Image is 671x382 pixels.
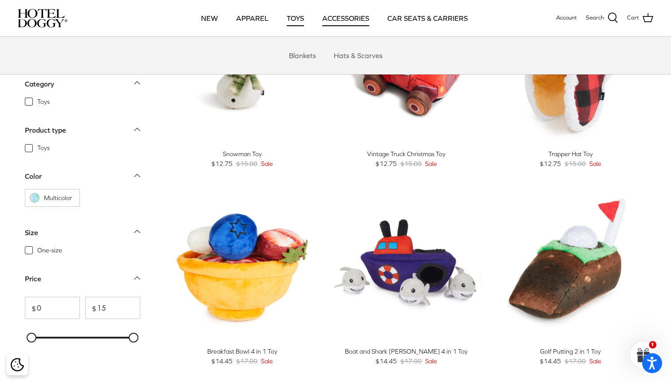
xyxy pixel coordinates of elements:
span: $15.00 [564,159,586,169]
div: Boat and Shark [PERSON_NAME] 4 in 1 Toy [331,347,482,356]
a: Account [556,13,577,23]
a: Snowman Toy $12.75 $15.00 Sale [167,149,318,169]
a: Breakfast Bowl 4 in 1 Toy $14.45 $17.00 Sale [167,347,318,366]
a: Blankets [281,42,324,69]
div: Price [25,273,41,284]
span: $ [25,304,36,311]
input: To [85,297,140,319]
a: NEW [193,3,226,33]
span: Toys [37,97,50,106]
a: Category [25,77,140,97]
span: Sale [261,159,273,169]
a: Breakfast Bowl 4 in 1 Toy [167,191,318,342]
span: Sale [425,159,437,169]
a: Search [586,12,618,24]
div: Golf Putting 2 in 1 Toy [495,347,646,356]
a: Hats & Scarves [326,42,391,69]
span: $12.75 [540,159,561,169]
span: Account [556,14,577,21]
span: $14.45 [540,356,561,366]
a: Size [25,225,140,245]
div: Category [25,78,54,90]
span: $17.00 [564,356,586,366]
div: Snowman Toy [167,149,318,159]
a: Golf Putting 2 in 1 Toy $14.45 $17.00 Sale [495,347,646,366]
a: Product type [25,123,140,143]
div: Product type [25,124,66,136]
span: Cart [627,13,639,23]
span: $17.00 [400,356,422,366]
img: Cookie policy [11,358,24,371]
img: hoteldoggycom [18,9,67,28]
div: Cookie policy [7,354,28,375]
a: CAR SEATS & CARRIERS [379,3,476,33]
span: Sale [589,159,601,169]
span: 15% off [500,196,531,209]
span: $12.75 [375,159,397,169]
a: APPAREL [228,3,276,33]
a: TOYS [279,3,312,33]
div: Trapper Hat Toy [495,149,646,159]
a: Vintage Truck Christmas Toy $12.75 $15.00 Sale [331,149,482,169]
span: $14.45 [211,356,233,366]
span: One-size [37,246,62,255]
span: $ [86,304,96,311]
span: $15.00 [400,159,422,169]
a: Cart [627,12,653,24]
a: Color [25,169,140,189]
div: Vintage Truck Christmas Toy [331,149,482,159]
a: Boat and Shark Burrow 4 in 1 Toy [331,191,482,342]
div: Primary navigation [132,3,537,33]
a: ACCESSORIES [314,3,377,33]
span: Sale [589,356,601,366]
div: Color [25,171,42,182]
span: $15.00 [236,159,257,169]
span: Sale [261,356,273,366]
a: Golf Putting 2 in 1 Toy [495,191,646,342]
span: Sale [425,356,437,366]
span: Toys [37,143,50,152]
a: Price [25,272,140,291]
span: 15% off [171,196,203,209]
div: Breakfast Bowl 4 in 1 Toy [167,347,318,356]
span: Multicolor [44,193,75,202]
span: $14.45 [375,356,397,366]
a: Boat and Shark [PERSON_NAME] 4 in 1 Toy $14.45 $17.00 Sale [331,347,482,366]
div: Size [25,227,38,238]
button: Cookie policy [9,357,25,373]
span: $12.75 [211,159,233,169]
a: Trapper Hat Toy $12.75 $15.00 Sale [495,149,646,169]
span: Search [586,13,604,23]
span: $17.00 [236,356,257,366]
input: From [25,297,80,319]
span: 15% off [335,196,367,209]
